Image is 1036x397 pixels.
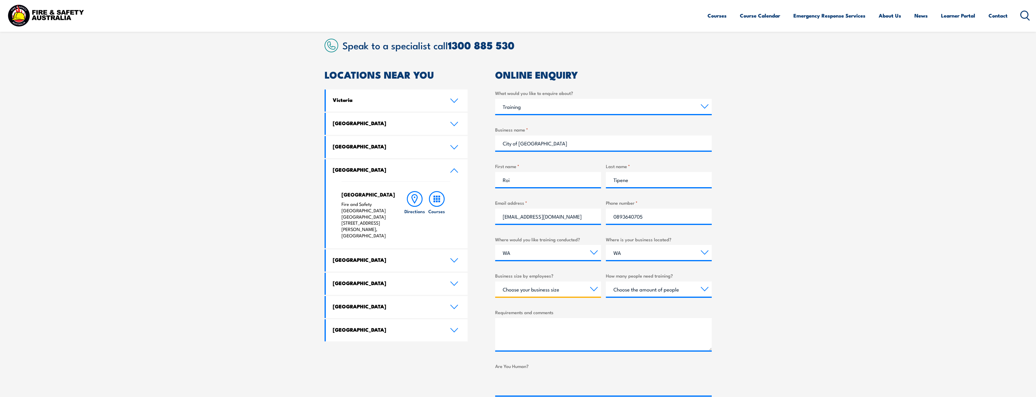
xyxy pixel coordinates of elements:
[941,8,975,24] a: Learner Portal
[326,319,468,341] a: [GEOGRAPHIC_DATA]
[914,8,928,24] a: News
[333,120,441,126] h4: [GEOGRAPHIC_DATA]
[448,37,515,53] a: 1300 885 530
[404,208,425,214] h6: Directions
[326,89,468,112] a: Victoria
[428,208,445,214] h6: Courses
[606,199,712,206] label: Phone number
[495,363,712,369] label: Are You Human?
[342,40,712,50] h2: Speak to a specialist call
[342,191,392,198] h4: [GEOGRAPHIC_DATA]
[879,8,901,24] a: About Us
[793,8,865,24] a: Emergency Response Services
[326,249,468,272] a: [GEOGRAPHIC_DATA]
[740,8,780,24] a: Course Calendar
[495,272,601,279] label: Business size by employees?
[333,143,441,150] h4: [GEOGRAPHIC_DATA]
[606,272,712,279] label: How many people need training?
[495,70,712,79] h2: ONLINE ENQUIRY
[495,89,712,96] label: What would you like to enquire about?
[326,273,468,295] a: [GEOGRAPHIC_DATA]
[326,113,468,135] a: [GEOGRAPHIC_DATA]
[606,163,712,170] label: Last name
[326,136,468,158] a: [GEOGRAPHIC_DATA]
[495,236,601,243] label: Where would you like training conducted?
[495,309,712,316] label: Requirements and comments
[333,256,441,263] h4: [GEOGRAPHIC_DATA]
[326,296,468,318] a: [GEOGRAPHIC_DATA]
[325,70,468,79] h2: LOCATIONS NEAR YOU
[404,191,426,239] a: Directions
[606,236,712,243] label: Where is your business located?
[989,8,1008,24] a: Contact
[708,8,727,24] a: Courses
[342,201,392,239] p: Fire and Safety [GEOGRAPHIC_DATA] [GEOGRAPHIC_DATA] [STREET_ADDRESS][PERSON_NAME], [GEOGRAPHIC_DATA]
[426,191,448,239] a: Courses
[333,303,441,310] h4: [GEOGRAPHIC_DATA]
[333,96,441,103] h4: Victoria
[495,163,601,170] label: First name
[495,372,587,395] iframe: reCAPTCHA
[495,126,712,133] label: Business name
[333,166,441,173] h4: [GEOGRAPHIC_DATA]
[333,280,441,286] h4: [GEOGRAPHIC_DATA]
[333,326,441,333] h4: [GEOGRAPHIC_DATA]
[495,199,601,206] label: Email address
[326,159,468,181] a: [GEOGRAPHIC_DATA]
